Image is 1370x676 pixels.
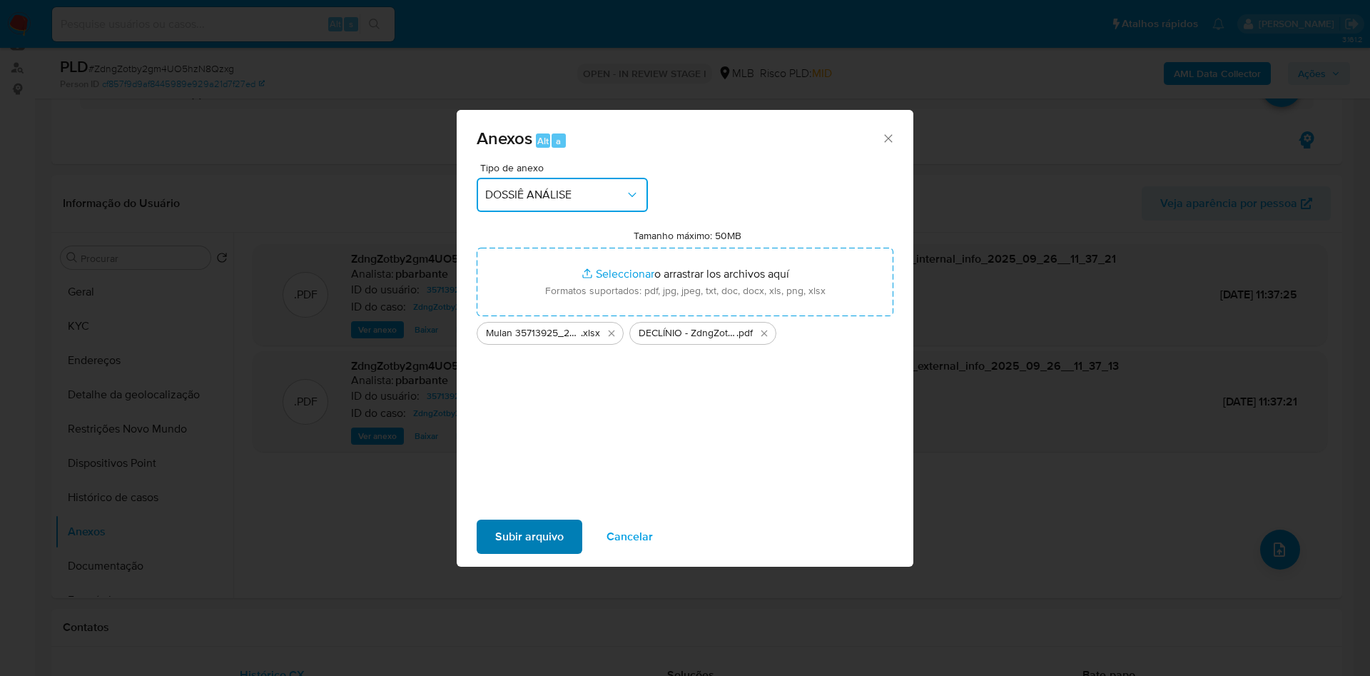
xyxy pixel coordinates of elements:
ul: Archivos seleccionados [477,316,893,345]
button: Cancelar [588,520,671,554]
button: Eliminar DECLÍNIO - ZdngZotby2gm4UO5hzN8Qzxg - CPF 12323329766 - DANILO ALVES DUARTE.pdf [756,325,773,342]
span: .pdf [736,326,753,340]
span: a [556,134,561,148]
button: Cerrar [881,131,894,144]
button: DOSSIÊ ANÁLISE [477,178,648,212]
span: Cancelar [607,521,653,553]
label: Tamanho máximo: 50MB [634,229,741,242]
span: .xlsx [581,326,600,340]
span: Anexos [477,126,532,151]
span: DECLÍNIO - ZdngZotby2gm4UO5hzN8Qzxg - CPF 12323329766 - [PERSON_NAME] [639,326,736,340]
span: Tipo de anexo [480,163,651,173]
span: Subir arquivo [495,521,564,553]
span: Mulan 35713925_2025_09_26_09_41_35 [486,326,581,340]
span: Alt [537,134,549,148]
button: Eliminar Mulan 35713925_2025_09_26_09_41_35.xlsx [603,325,620,342]
button: Subir arquivo [477,520,582,554]
span: DOSSIÊ ANÁLISE [485,188,625,202]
